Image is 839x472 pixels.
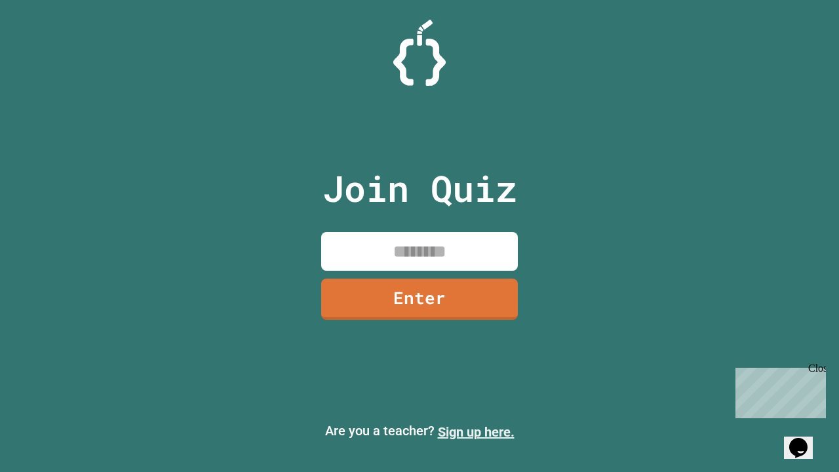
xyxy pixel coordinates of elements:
a: Sign up here. [438,424,515,440]
img: Logo.svg [393,20,446,86]
p: Are you a teacher? [10,421,829,442]
a: Enter [321,279,518,320]
p: Join Quiz [322,161,517,216]
iframe: chat widget [784,420,826,459]
iframe: chat widget [730,363,826,418]
div: Chat with us now!Close [5,5,90,83]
